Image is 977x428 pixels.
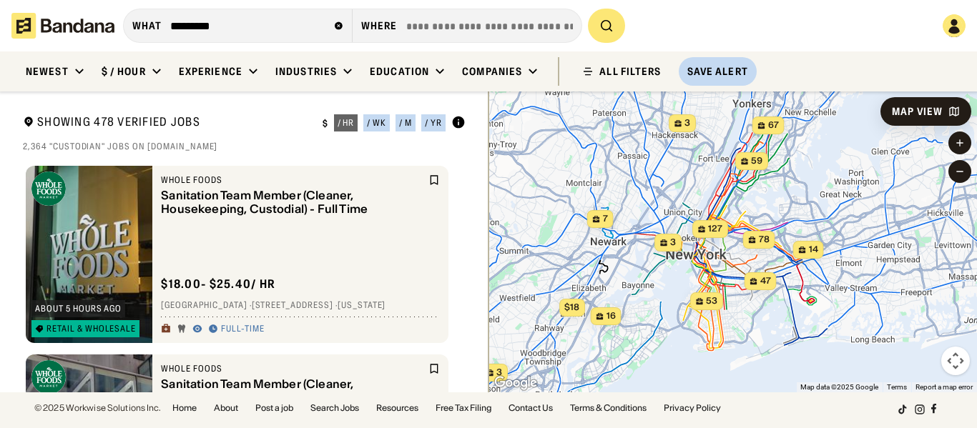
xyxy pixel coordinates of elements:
div: / hr [338,119,355,127]
span: 3 [496,367,502,379]
a: Home [172,404,197,412]
div: $ 18.00 - $25.40 / hr [161,277,275,292]
div: $ [323,118,328,129]
span: 3 [684,117,690,129]
div: Full-time [221,324,265,335]
a: About [214,404,238,412]
span: 16 [606,310,615,322]
span: 7 [602,213,607,225]
img: Google [492,374,539,392]
div: Sanitation Team Member (Cleaner, Housekeeping, Custodial) - Full Time [161,189,426,216]
span: 78 [758,234,769,246]
div: $ / hour [102,65,146,78]
div: about 5 hours ago [35,304,122,313]
button: Map camera controls [941,347,970,375]
div: Newest [26,65,69,78]
div: Showing 478 Verified Jobs [23,114,311,132]
div: / wk [367,119,386,127]
div: Sanitation Team Member (Cleaner, Housekeeping, Custodial) - Full Time [161,377,426,404]
span: 3 [670,237,676,249]
a: Contact Us [509,404,553,412]
a: Open this area in Google Maps (opens a new window) [492,374,539,392]
div: © 2025 Workwise Solutions Inc. [34,404,161,412]
div: 2,364 "Custodian" jobs on [DOMAIN_NAME] [23,141,466,152]
div: ALL FILTERS [599,66,661,76]
div: Experience [179,65,242,78]
span: 127 [708,223,722,235]
span: 53 [706,295,717,307]
div: / m [399,119,412,127]
span: 67 [767,119,778,131]
span: 14 [808,244,818,256]
img: Whole Foods logo [31,360,66,394]
span: 59 [751,155,762,167]
div: Retail & Wholesale [46,324,136,333]
a: Resources [376,404,418,412]
a: Post a job [255,404,293,412]
a: Terms & Conditions [570,404,647,412]
div: Industries [275,65,337,78]
div: Where [361,19,398,32]
span: $18 [564,302,579,312]
span: 47 [760,275,770,287]
a: Report a map error [915,383,973,391]
div: / yr [425,119,442,127]
img: Whole Foods logo [31,171,66,206]
div: Companies [462,65,522,78]
a: Terms (opens in new tab) [887,383,907,391]
div: grid [23,160,466,392]
div: Map View [892,106,943,116]
a: Privacy Policy [664,404,721,412]
img: Bandana logotype [11,13,114,39]
a: Search Jobs [310,404,359,412]
div: what [132,19,162,32]
div: [GEOGRAPHIC_DATA] · [STREET_ADDRESS] · [US_STATE] [161,300,440,312]
div: Save Alert [687,65,748,78]
span: Map data ©2025 Google [800,383,878,391]
div: Whole Foods [161,174,426,186]
a: Free Tax Filing [436,404,491,412]
div: Education [370,65,429,78]
div: Whole Foods [161,363,426,374]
